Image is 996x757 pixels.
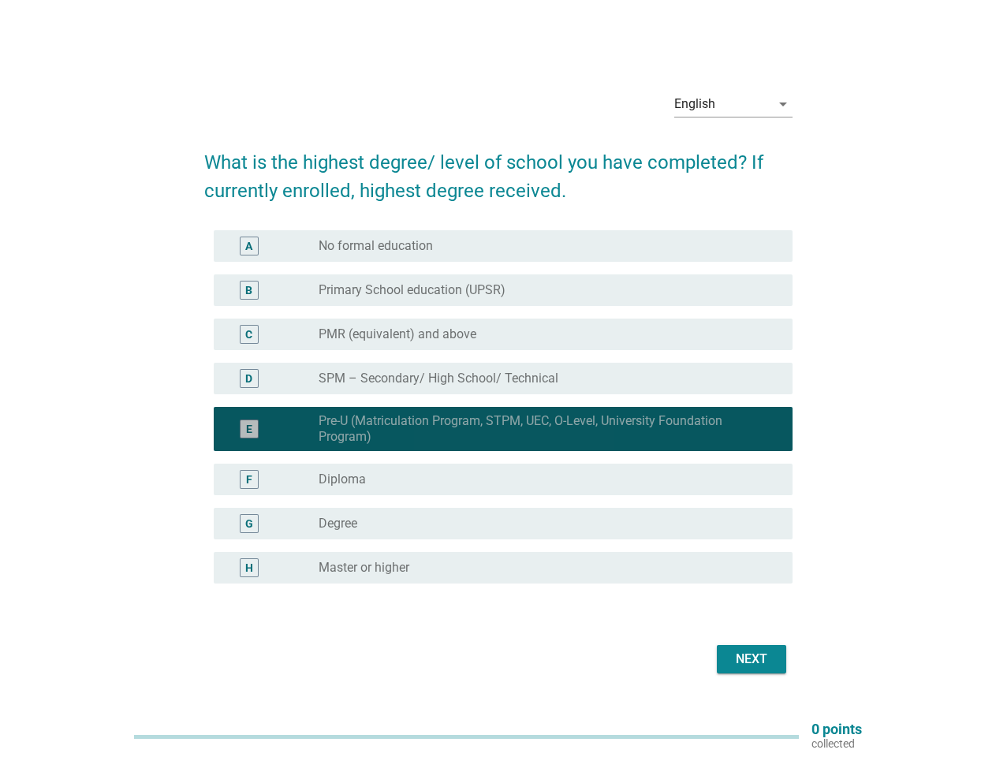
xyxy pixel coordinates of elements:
label: Degree [319,516,357,531]
label: PMR (equivalent) and above [319,326,476,342]
div: C [245,326,252,343]
label: SPM – Secondary/ High School/ Technical [319,371,558,386]
div: A [245,238,252,255]
label: No formal education [319,238,433,254]
div: E [246,421,252,438]
div: H [245,560,253,576]
p: collected [811,736,862,751]
div: G [245,516,253,532]
div: F [246,472,252,488]
div: Next [729,650,774,669]
i: arrow_drop_down [774,95,793,114]
label: Primary School education (UPSR) [319,282,505,298]
div: English [674,97,715,111]
h2: What is the highest degree/ level of school you have completed? If currently enrolled, highest de... [204,132,793,205]
label: Pre-U (Matriculation Program, STPM, UEC, O-Level, University Foundation Program) [319,413,767,445]
button: Next [717,645,786,673]
label: Diploma [319,472,366,487]
div: D [245,371,252,387]
label: Master or higher [319,560,409,576]
p: 0 points [811,722,862,736]
div: B [245,282,252,299]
